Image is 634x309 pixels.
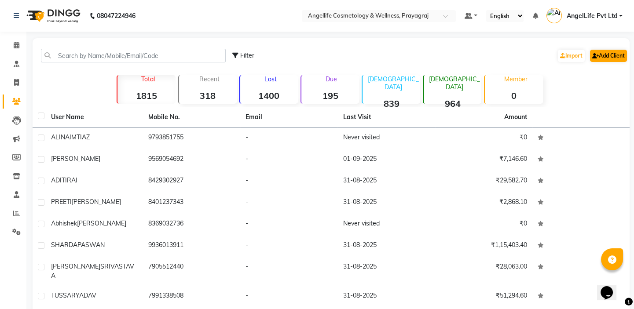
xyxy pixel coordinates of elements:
[240,51,254,59] span: Filter
[303,75,359,83] p: Due
[597,274,625,300] iframe: chat widget
[240,90,298,101] strong: 1400
[77,241,105,249] span: PASWAN
[51,241,77,249] span: SHARDA
[435,171,532,192] td: ₹29,582.70
[143,235,240,257] td: 9936013911
[179,90,237,101] strong: 318
[240,127,337,149] td: -
[143,286,240,307] td: 7991338508
[240,286,337,307] td: -
[485,90,542,101] strong: 0
[337,149,435,171] td: 01-09-2025
[183,75,237,83] p: Recent
[76,291,96,299] span: YADAV
[240,107,337,127] th: Email
[22,4,83,28] img: logo
[435,149,532,171] td: ₹7,146.60
[488,75,542,83] p: Member
[97,4,136,28] b: 08047224946
[435,214,532,235] td: ₹0
[51,262,100,270] span: [PERSON_NAME]
[424,98,481,109] strong: 964
[143,107,240,127] th: Mobile No.
[46,107,143,127] th: User Name
[435,257,532,286] td: ₹28,063.00
[117,90,175,101] strong: 1815
[143,257,240,286] td: 7905512440
[301,90,359,101] strong: 195
[51,198,72,206] span: PREETI
[72,198,121,206] span: [PERSON_NAME]
[240,235,337,257] td: -
[240,214,337,235] td: -
[590,50,627,62] a: Add Client
[337,127,435,149] td: Never visited
[70,133,90,141] span: IMTIAZ
[435,192,532,214] td: ₹2,868.10
[337,235,435,257] td: 31-08-2025
[143,149,240,171] td: 9569054692
[337,192,435,214] td: 31-08-2025
[337,257,435,286] td: 31-08-2025
[41,49,226,62] input: Search by Name/Mobile/Email/Code
[435,235,532,257] td: ₹1,15,403.40
[240,257,337,286] td: -
[77,219,126,227] span: [PERSON_NAME]
[546,8,562,23] img: AngelLife Pvt Ltd
[51,219,77,227] span: Abhishek
[337,107,435,127] th: Last Visit
[51,176,67,184] span: ADITI
[51,155,100,163] span: [PERSON_NAME]
[558,50,585,62] a: Import
[337,171,435,192] td: 31-08-2025
[143,192,240,214] td: 8401237343
[363,98,420,109] strong: 839
[435,286,532,307] td: ₹51,294.60
[244,75,298,83] p: Lost
[240,192,337,214] td: -
[143,214,240,235] td: 8369032736
[435,127,532,149] td: ₹0
[427,75,481,91] p: [DEMOGRAPHIC_DATA]
[51,291,76,299] span: TUSSAR
[337,286,435,307] td: 31-08-2025
[67,176,77,184] span: RAI
[240,149,337,171] td: -
[337,214,435,235] td: Never visited
[240,171,337,192] td: -
[121,75,175,83] p: Total
[143,127,240,149] td: 9793851755
[499,107,532,127] th: Amount
[566,11,617,21] span: AngelLife Pvt Ltd
[143,171,240,192] td: 8429302927
[51,133,70,141] span: ALINA
[366,75,420,91] p: [DEMOGRAPHIC_DATA]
